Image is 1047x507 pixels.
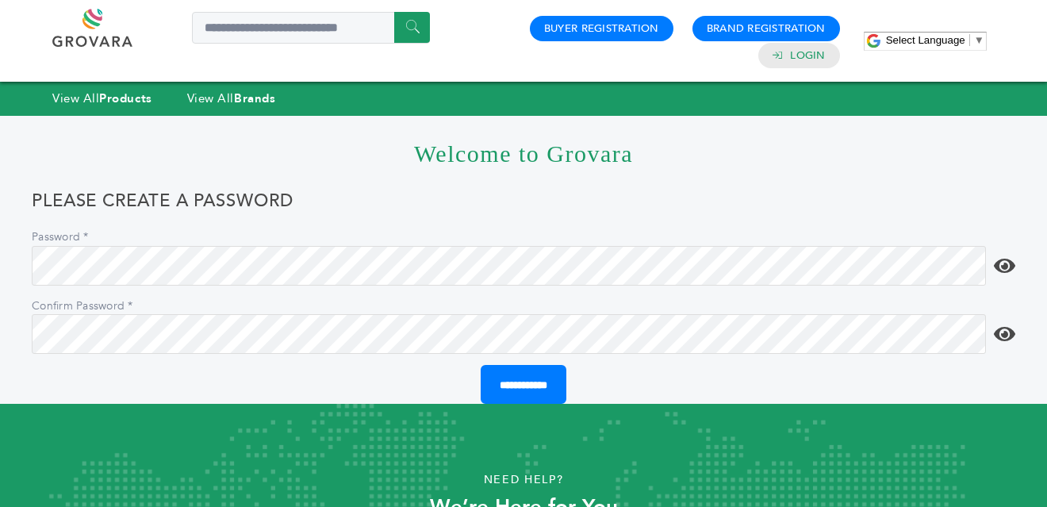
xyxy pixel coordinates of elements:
[187,90,276,106] a: View AllBrands
[974,34,984,46] span: ▼
[52,90,152,106] a: View AllProducts
[32,190,1015,221] h2: Please create a Password
[886,34,965,46] span: Select Language
[99,90,151,106] strong: Products
[32,229,143,245] label: Password
[969,34,970,46] span: ​
[234,90,275,106] strong: Brands
[544,21,659,36] a: Buyer Registration
[192,12,430,44] input: Search a product or brand...
[707,21,826,36] a: Brand Registration
[32,298,143,314] label: Confirm Password
[886,34,984,46] a: Select Language​
[32,116,1015,190] h1: Welcome to Grovara
[790,48,825,63] a: Login
[52,468,995,492] p: Need Help?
